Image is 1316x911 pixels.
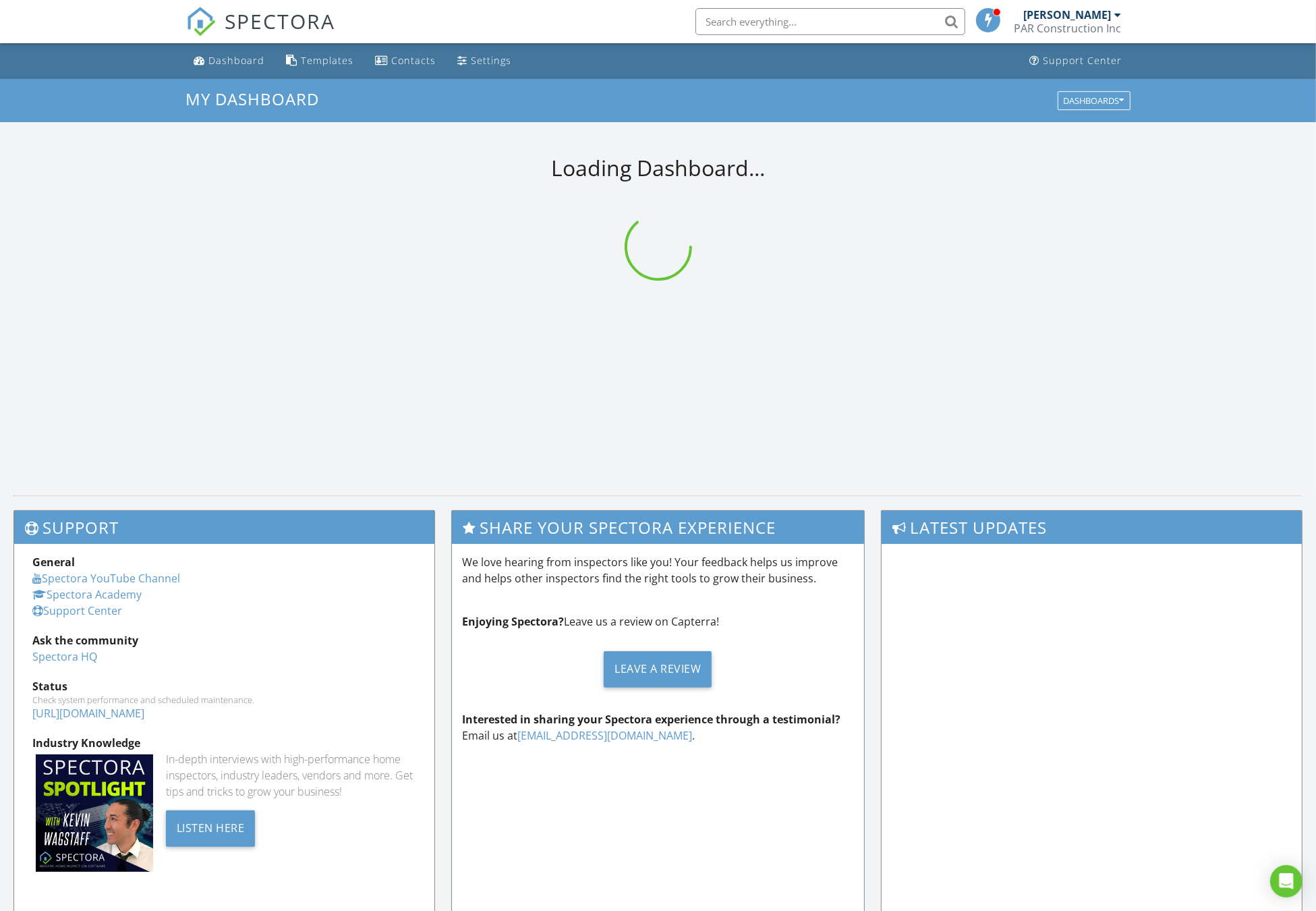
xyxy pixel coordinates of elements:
[32,603,122,618] a: Support Center
[1064,96,1124,105] div: Dashboards
[604,651,712,688] div: Leave a Review
[1058,91,1131,110] button: Dashboards
[209,54,265,67] div: Dashboard
[166,751,416,800] div: In-depth interviews with high-performance home inspectors, industry leaders, vendors and more. Ge...
[189,49,270,74] a: Dashboard
[166,820,256,835] a: Listen Here
[32,649,97,664] a: Spectora HQ
[32,571,180,586] a: Spectora YouTube Channel
[32,706,144,721] a: [URL][DOMAIN_NAME]
[32,694,416,705] div: Check system performance and scheduled maintenance.
[462,613,854,630] p: Leave us a review on Capterra!
[36,754,153,872] img: Spectoraspolightmain
[1014,22,1122,35] div: PAR Construction Inc
[882,511,1302,544] h3: Latest Updates
[1025,49,1128,74] a: Support Center
[462,712,840,727] strong: Interested in sharing your Spectora experience through a testimonial?
[186,88,320,110] span: My Dashboard
[370,49,442,74] a: Contacts
[462,614,564,629] strong: Enjoying Spectora?
[14,511,434,544] h3: Support
[186,18,336,47] a: SPECTORA
[302,54,354,67] div: Templates
[32,735,416,751] div: Industry Knowledge
[462,640,854,698] a: Leave a Review
[32,678,416,694] div: Status
[462,554,854,586] p: We love hearing from inspectors like you! Your feedback helps us improve and helps other inspecto...
[1024,8,1112,22] div: [PERSON_NAME]
[453,49,517,74] a: Settings
[471,54,512,67] div: Settings
[281,49,360,74] a: Templates
[166,810,256,847] div: Listen Here
[186,7,216,36] img: The Best Home Inspection Software - Spectora
[695,8,965,35] input: Search everything...
[452,511,864,544] h3: Share Your Spectora Experience
[1270,865,1303,898] div: Open Intercom Messenger
[32,587,142,602] a: Spectora Academy
[32,632,416,648] div: Ask the community
[462,711,854,744] p: Email us at .
[32,555,75,570] strong: General
[392,54,436,67] div: Contacts
[225,7,336,35] span: SPECTORA
[517,728,692,743] a: [EMAIL_ADDRESS][DOMAIN_NAME]
[1043,54,1122,67] div: Support Center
